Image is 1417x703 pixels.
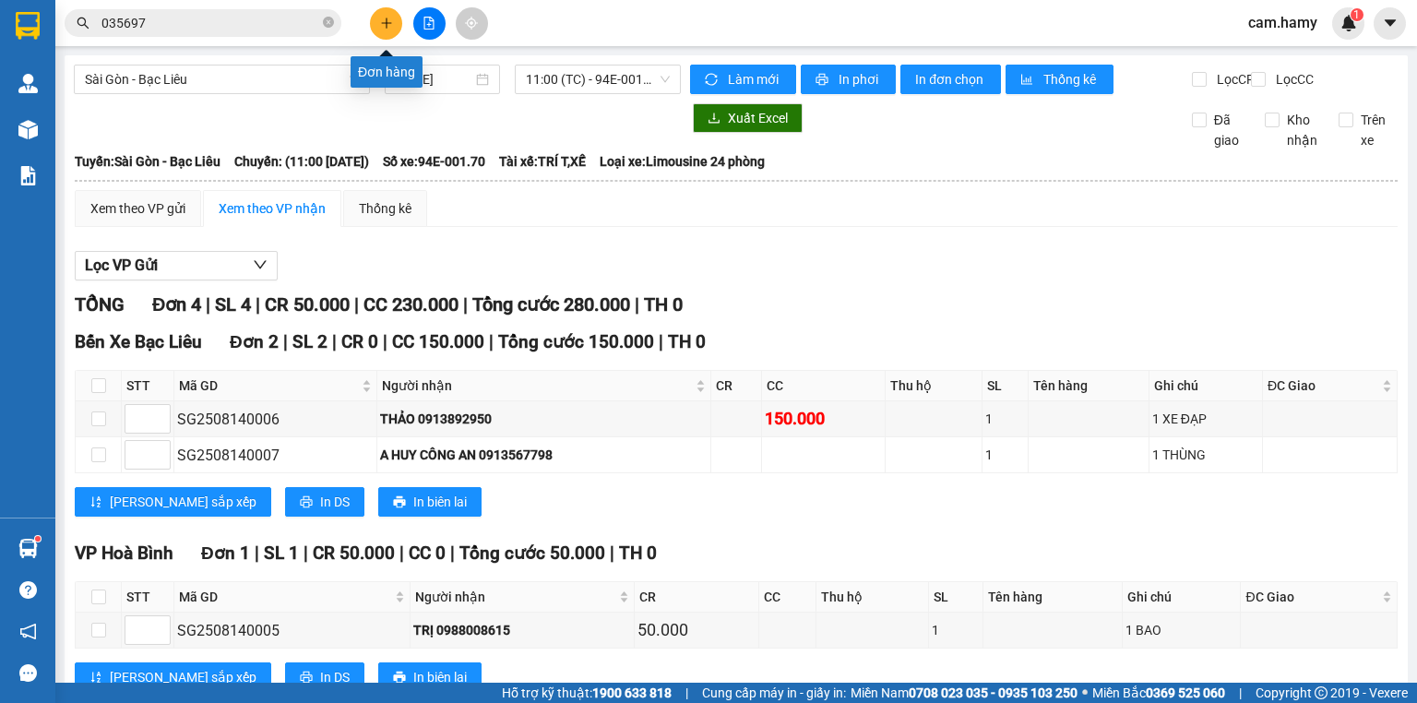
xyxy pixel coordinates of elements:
[1209,69,1257,89] span: Lọc CR
[323,17,334,28] span: close-circle
[215,293,251,316] span: SL 4
[75,293,125,316] span: TỔNG
[177,619,407,642] div: SG2508140005
[1152,409,1259,429] div: 1 XE ĐẠP
[1020,73,1036,88] span: bar-chart
[1006,65,1113,94] button: bar-chartThống kê
[801,65,896,94] button: printerIn phơi
[323,15,334,32] span: close-circle
[1353,8,1360,21] span: 1
[363,293,458,316] span: CC 230.000
[396,69,471,89] input: 14/08/2025
[320,667,350,687] span: In DS
[685,683,688,703] span: |
[75,331,202,352] span: Bến Xe Bạc Liêu
[702,683,846,703] span: Cung cấp máy in - giấy in:
[201,542,250,564] span: Đơn 1
[380,409,708,429] div: THẢO 0913892950
[300,495,313,510] span: printer
[75,154,220,169] b: Tuyến: Sài Gòn - Bạc Liêu
[19,581,37,599] span: question-circle
[392,331,484,352] span: CC 150.000
[465,17,478,30] span: aim
[110,667,256,687] span: [PERSON_NAME] sắp xếp
[18,74,38,93] img: warehouse-icon
[219,198,326,219] div: Xem theo VP nhận
[413,667,467,687] span: In biên lai
[708,112,720,126] span: download
[1351,8,1363,21] sup: 1
[909,685,1078,700] strong: 0708 023 035 - 0935 103 250
[85,66,359,93] span: Sài Gòn - Bạc Liêu
[351,56,423,88] div: Đơn hàng
[1029,371,1149,401] th: Tên hàng
[179,587,391,607] span: Mã GD
[498,331,654,352] span: Tổng cước 150.000
[592,685,672,700] strong: 1900 633 818
[728,108,788,128] span: Xuất Excel
[1239,683,1242,703] span: |
[762,371,886,401] th: CC
[75,487,271,517] button: sort-ascending[PERSON_NAME] sắp xếp
[839,69,881,89] span: In phơi
[255,542,259,564] span: |
[89,495,102,510] span: sort-ascending
[354,293,359,316] span: |
[851,683,1078,703] span: Miền Nam
[75,251,278,280] button: Lọc VP Gửi
[380,445,708,465] div: A HUY CÔNG AN 0913567798
[285,662,364,692] button: printerIn DS
[463,293,468,316] span: |
[413,620,631,640] div: TRỊ 0988008615
[378,487,482,517] button: printerIn biên lai
[77,17,89,30] span: search
[635,582,759,613] th: CR
[75,662,271,692] button: sort-ascending[PERSON_NAME] sắp xếp
[122,582,174,613] th: STT
[423,17,435,30] span: file-add
[637,617,756,643] div: 50.000
[256,293,260,316] span: |
[1245,587,1378,607] span: ĐC Giao
[983,582,1124,613] th: Tên hàng
[85,254,158,277] span: Lọc VP Gửi
[728,69,781,89] span: Làm mới
[668,331,706,352] span: TH 0
[985,445,1025,465] div: 1
[1149,371,1263,401] th: Ghi chú
[450,542,455,564] span: |
[472,293,630,316] span: Tổng cước 280.000
[659,331,663,352] span: |
[915,69,986,89] span: In đơn chọn
[1125,620,1237,640] div: 1 BAO
[765,406,882,432] div: 150.000
[759,582,817,613] th: CC
[152,293,201,316] span: Đơn 4
[18,166,38,185] img: solution-icon
[985,409,1025,429] div: 1
[341,331,378,352] span: CR 0
[174,613,411,649] td: SG2508140005
[1268,375,1378,396] span: ĐC Giao
[380,17,393,30] span: plus
[174,401,377,437] td: SG2508140006
[705,73,720,88] span: sync
[932,620,980,640] div: 1
[19,664,37,682] span: message
[332,331,337,352] span: |
[313,542,395,564] span: CR 50.000
[1268,69,1316,89] span: Lọc CC
[304,542,308,564] span: |
[693,103,803,133] button: downloadXuất Excel
[499,151,586,172] span: Tài xế: TRÍ T,XẾ
[285,487,364,517] button: printerIn DS
[234,151,369,172] span: Chuyến: (11:00 [DATE])
[600,151,765,172] span: Loại xe: Limousine 24 phòng
[283,331,288,352] span: |
[816,582,929,613] th: Thu hộ
[1082,689,1088,697] span: ⚪️
[264,542,299,564] span: SL 1
[526,66,671,93] span: 11:00 (TC) - 94E-001.70
[489,331,494,352] span: |
[1123,582,1241,613] th: Ghi chú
